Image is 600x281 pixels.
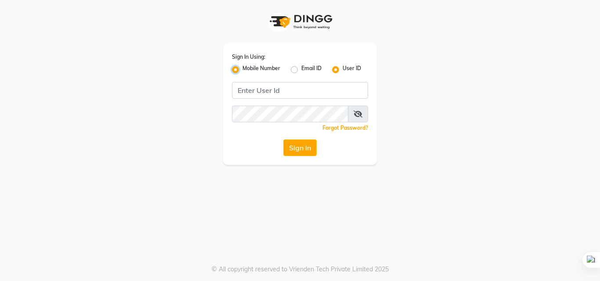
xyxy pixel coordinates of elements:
[242,64,280,75] label: Mobile Number
[232,82,368,99] input: Username
[232,53,265,61] label: Sign In Using:
[283,139,317,156] button: Sign In
[232,106,348,122] input: Username
[343,64,361,75] label: User ID
[322,124,368,131] a: Forgot Password?
[265,9,335,35] img: logo1.svg
[301,64,322,75] label: Email ID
